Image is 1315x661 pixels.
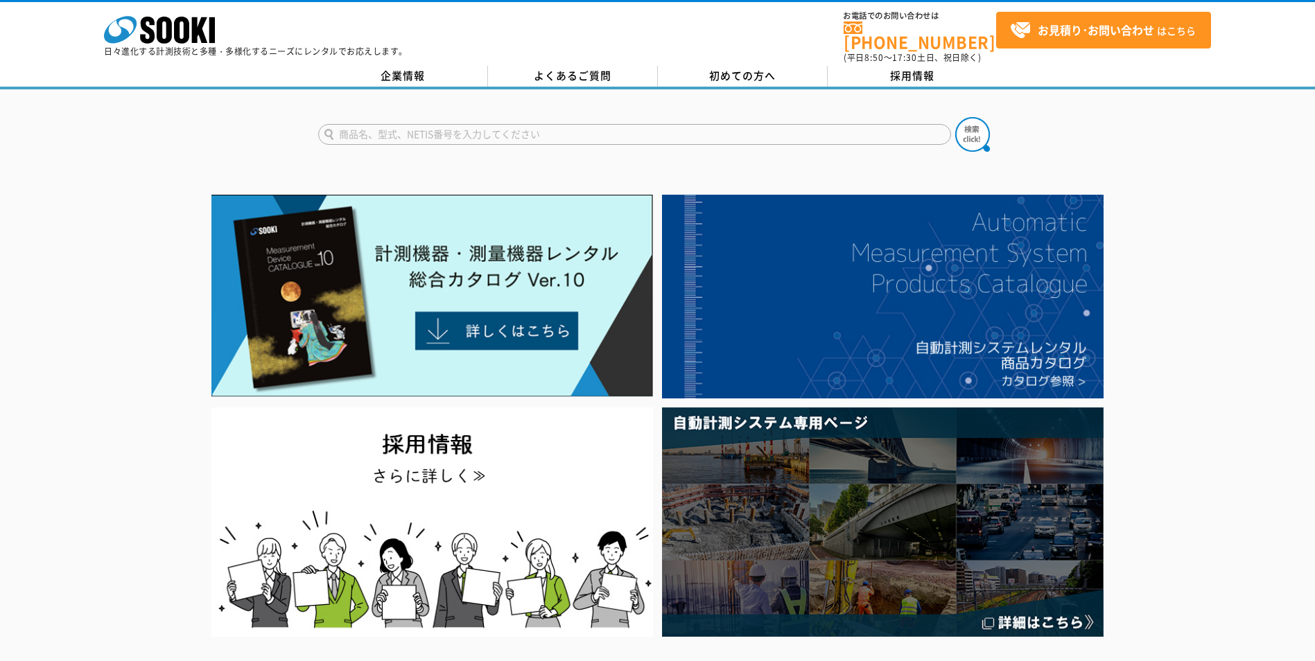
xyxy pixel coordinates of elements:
a: お見積り･お問い合わせはこちら [996,12,1211,49]
a: 企業情報 [318,66,488,87]
strong: お見積り･お問い合わせ [1038,21,1154,38]
span: (平日 ～ 土日、祝日除く) [844,51,981,64]
span: 17:30 [892,51,917,64]
span: お電話でのお問い合わせは [844,12,996,20]
img: 自動計測システムカタログ [662,195,1104,398]
p: 日々進化する計測技術と多種・多様化するニーズにレンタルでお応えします。 [104,47,408,55]
a: よくあるご質問 [488,66,658,87]
input: 商品名、型式、NETIS番号を入力してください [318,124,951,145]
img: Catalog Ver10 [211,195,653,397]
a: 採用情報 [828,66,998,87]
a: [PHONE_NUMBER] [844,21,996,50]
a: 初めての方へ [658,66,828,87]
span: はこちら [1010,20,1196,41]
img: SOOKI recruit [211,407,653,637]
span: 初めての方へ [709,68,776,83]
img: 自動計測システム専用ページ [662,407,1104,637]
img: btn_search.png [955,117,990,152]
span: 8:50 [864,51,884,64]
